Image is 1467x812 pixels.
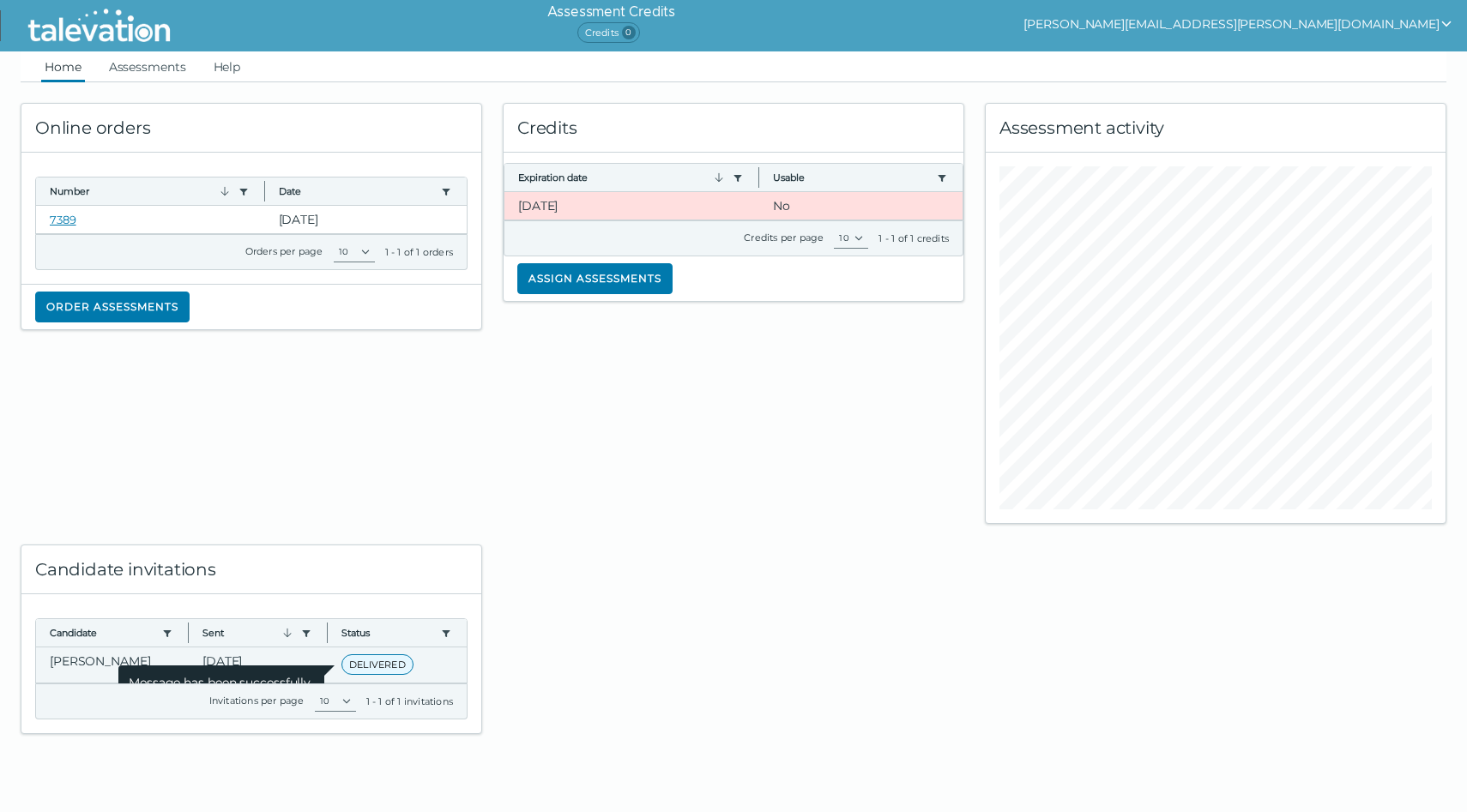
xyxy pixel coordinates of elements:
[753,159,764,195] button: Column resize handle
[341,626,434,640] button: Status
[385,245,453,259] div: 1 - 1 of 1 orders
[517,263,673,294] button: Assign assessments
[118,665,324,727] span: Message has been successfully delivered to the candidate's email provider
[504,192,760,220] clr-dg-cell: [DATE]
[518,171,727,184] button: Expiration date
[577,22,640,43] span: Credits
[986,104,1446,153] div: Assessment activity
[50,626,155,640] button: Candidate
[50,213,76,226] a: 7389
[759,192,963,220] clr-dg-cell: No
[209,695,305,707] label: Invitations per page
[773,171,930,184] button: Usable
[366,695,453,708] div: 1 - 1 of 1 invitations
[1023,14,1453,34] button: show user actions
[21,104,481,153] div: Online orders
[878,232,949,245] div: 1 - 1 of 1 credits
[259,172,270,209] button: Column resize handle
[36,647,189,683] clr-dg-cell: [PERSON_NAME]
[504,104,963,153] div: Credits
[21,4,178,47] img: Talevation_Logo_Transparent_white.png
[183,614,194,651] button: Column resize handle
[21,545,481,594] div: Candidate invitations
[35,292,190,322] button: Order assessments
[50,184,232,198] button: Number
[341,654,414,675] span: DELIVERED
[622,26,636,39] span: 0
[547,2,675,22] h6: Assessment Credits
[322,614,333,651] button: Column resize handle
[106,51,190,82] a: Assessments
[265,206,468,233] clr-dg-cell: [DATE]
[744,232,824,244] label: Credits per page
[245,245,323,257] label: Orders per page
[279,184,435,198] button: Date
[202,626,294,640] button: Sent
[210,51,244,82] a: Help
[41,51,85,82] a: Home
